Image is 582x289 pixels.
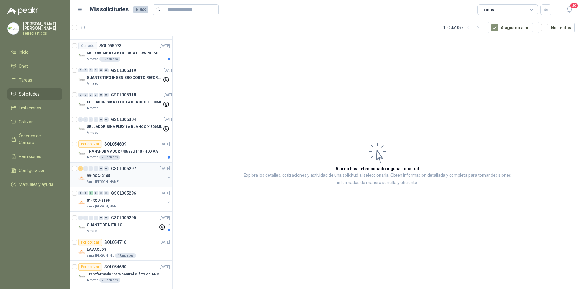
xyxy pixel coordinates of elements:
[99,166,103,171] div: 0
[160,264,170,270] p: [DATE]
[160,166,170,172] p: [DATE]
[481,6,494,13] div: Todas
[160,141,170,147] p: [DATE]
[90,5,129,14] h1: Mis solicitudes
[78,239,102,246] div: Por cotizar
[7,7,38,15] img: Logo peakr
[115,253,136,258] div: 1 Unidades
[70,40,172,64] a: CerradoSOL055073[DATE] Company LogoMOTOBOMBA CENTRIFUGA FLOWPRESS 1.5HP-220Almatec1 Unidades
[87,50,162,56] p: MOTOBOMBA CENTRIFUGA FLOWPRESS 1.5HP-220
[111,166,136,171] p: GSOL005297
[104,93,109,97] div: 0
[89,191,93,195] div: 6
[443,23,483,32] div: 1 - 50 de 1067
[7,179,62,190] a: Manuales y ayuda
[8,23,19,34] img: Company Logo
[19,181,53,188] span: Manuales y ayuda
[164,117,174,123] p: [DATE]
[564,4,575,15] button: 20
[78,273,85,280] img: Company Logo
[83,216,88,220] div: 0
[99,68,103,72] div: 0
[78,224,85,231] img: Company Logo
[164,92,174,98] p: [DATE]
[7,88,62,100] a: Solicitudes
[78,101,85,108] img: Company Logo
[78,175,85,182] img: Company Logo
[23,32,62,35] p: Ferreplasticos
[104,142,126,146] p: SOL054809
[99,191,103,195] div: 0
[94,117,98,122] div: 0
[538,22,575,33] button: No Leídos
[104,216,109,220] div: 0
[7,130,62,148] a: Órdenes de Compra
[78,263,102,271] div: Por cotizar
[111,117,136,122] p: GSOL005304
[87,204,119,209] p: Santa [PERSON_NAME]
[104,265,126,269] p: SOL054680
[87,155,98,160] p: Almatec
[104,166,109,171] div: 0
[87,229,98,234] p: Almatec
[94,216,98,220] div: 0
[78,191,83,195] div: 0
[133,6,148,13] span: 6068
[7,60,62,72] a: Chat
[19,91,40,97] span: Solicitudes
[78,52,85,59] img: Company Logo
[7,116,62,128] a: Cotizar
[104,240,126,244] p: SOL054710
[87,247,106,253] p: LAVAOJOS
[7,102,62,114] a: Licitaciones
[160,190,170,196] p: [DATE]
[99,44,122,48] p: SOL055073
[19,133,57,146] span: Órdenes de Compra
[19,153,41,160] span: Remisiones
[78,42,97,49] div: Cerrado
[99,57,120,62] div: 1 Unidades
[78,76,85,84] img: Company Logo
[111,191,136,195] p: GSOL005296
[87,130,98,135] p: Almatec
[19,49,28,55] span: Inicio
[94,68,98,72] div: 0
[99,117,103,122] div: 0
[7,165,62,176] a: Configuración
[78,150,85,157] img: Company Logo
[19,105,41,111] span: Licitaciones
[94,166,98,171] div: 0
[7,46,62,58] a: Inicio
[233,172,521,187] p: Explora los detalles, cotizaciones y actividad de una solicitud al seleccionarla. Obtén informaci...
[89,68,93,72] div: 0
[78,116,175,135] a: 0 0 0 0 0 0 GSOL005304[DATE] Company LogoSELLADOR SIKA FLEX 1A BLANCO X 300MLAlmatec
[87,81,98,86] p: Almatec
[111,68,136,72] p: GSOL005319
[99,93,103,97] div: 0
[83,68,88,72] div: 0
[104,117,109,122] div: 0
[99,155,120,160] div: 2 Unidades
[87,222,122,228] p: GUANTE DE NITRILO
[87,271,162,277] p: Transformador para control eléctrico 440/220/110 - 45O VA.
[111,216,136,220] p: GSOL005295
[94,191,98,195] div: 0
[78,216,83,220] div: 0
[78,93,83,97] div: 0
[99,216,103,220] div: 0
[87,198,110,203] p: 01-RQU-2199
[83,93,88,97] div: 0
[19,167,45,174] span: Configuración
[87,99,162,105] p: SELLADOR SIKA FLEX 1A BLANCO X 300ML
[83,117,88,122] div: 0
[94,93,98,97] div: 0
[99,278,120,283] div: 2 Unidades
[78,67,175,86] a: 0 0 0 0 0 0 GSOL005319[DATE] Company LogoGUANTE TIPO INGENIERO CORTO REFORZADOAlmatec
[570,3,578,8] span: 20
[336,165,419,172] h3: Aún no has seleccionado niguna solicitud
[78,165,171,184] a: 2 0 0 0 0 0 GSOL005297[DATE] Company Logo99-RQG-2165Santa [PERSON_NAME]
[7,74,62,86] a: Tareas
[78,126,85,133] img: Company Logo
[19,63,28,69] span: Chat
[89,117,93,122] div: 0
